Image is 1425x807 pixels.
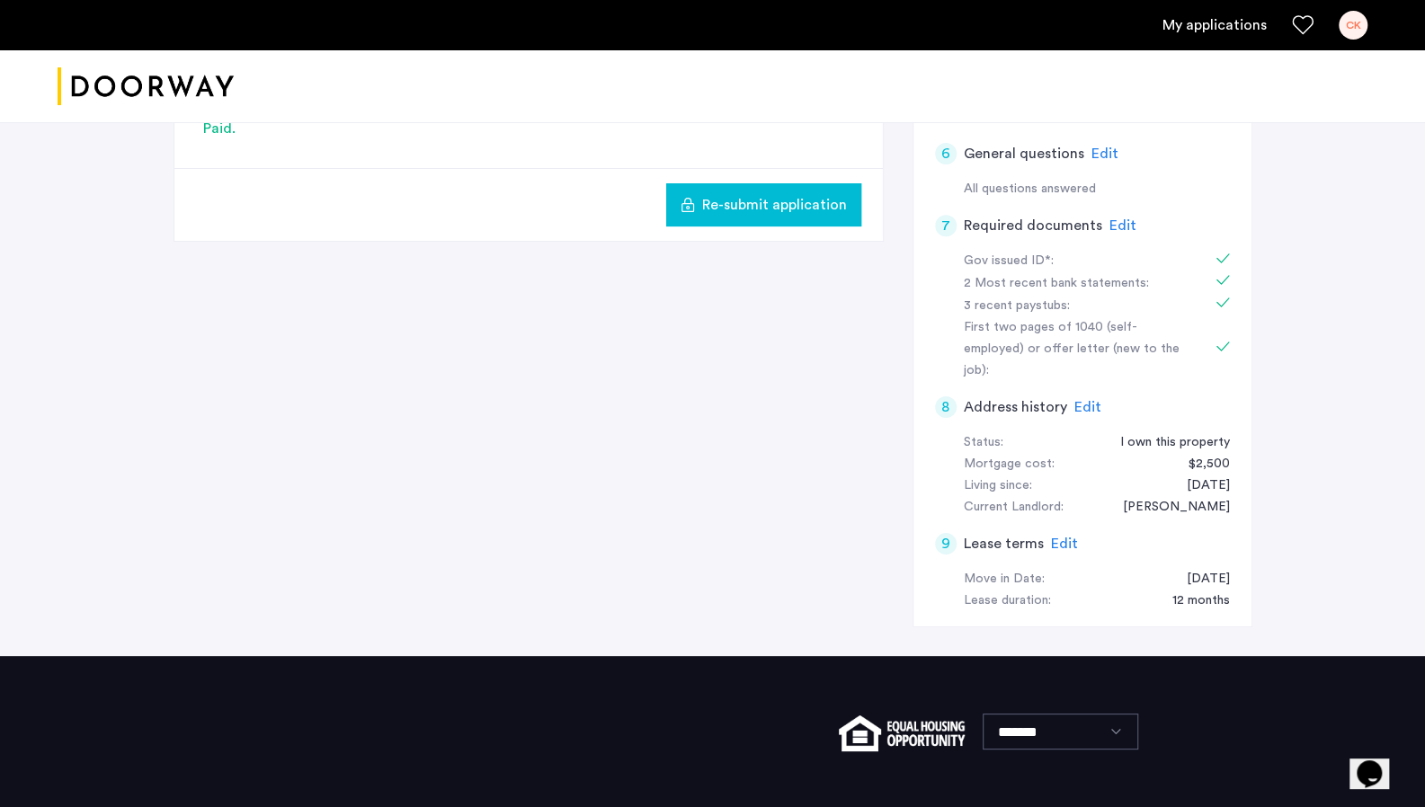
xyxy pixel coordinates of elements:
[935,533,957,554] div: 9
[964,475,1032,497] div: Living since:
[58,53,234,120] a: Cazamio logo
[1154,590,1230,612] div: 12 months
[1169,475,1230,497] div: 04/10/2020
[964,590,1051,612] div: Lease duration:
[1162,14,1267,36] a: My application
[1349,735,1407,789] iframe: chat widget
[935,215,957,236] div: 7
[1102,432,1230,454] div: I own this property
[1169,569,1230,590] div: 09/01/2025
[666,183,861,226] button: button
[964,569,1045,590] div: Move in Date:
[839,715,964,751] img: equal-housing.png
[964,215,1102,236] h5: Required documents
[1292,14,1314,36] a: Favorites
[964,396,1067,418] h5: Address history
[1171,454,1230,475] div: $2,500
[964,454,1055,475] div: Mortgage cost:
[1109,218,1136,233] span: Edit
[203,118,854,139] div: Paid.
[1339,11,1367,40] div: CK
[964,273,1190,295] div: 2 Most recent bank statements:
[935,396,957,418] div: 8
[1091,146,1118,161] span: Edit
[964,497,1064,519] div: Current Landlord:
[964,296,1190,317] div: 3 recent paystubs:
[983,714,1138,749] select: Language select
[702,194,847,216] span: Re-submit application
[1105,497,1230,519] div: Christine Krsnik
[935,143,957,164] div: 6
[964,317,1190,382] div: First two pages of 1040 (self-employed) or offer letter (new to the job):
[964,143,1084,164] h5: General questions
[964,533,1044,554] h5: Lease terms
[964,432,1003,454] div: Status:
[964,179,1230,200] div: All questions answered
[1051,537,1078,551] span: Edit
[1074,400,1101,414] span: Edit
[964,251,1190,272] div: Gov issued ID*:
[58,53,234,120] img: logo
